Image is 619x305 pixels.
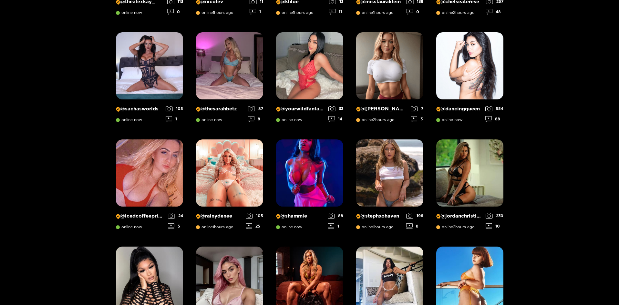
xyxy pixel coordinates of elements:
[356,32,423,127] a: Creator Profile Image: michelle@[PERSON_NAME]online2hours ago73
[436,106,482,112] p: @ dancingqueen
[116,213,165,219] p: @ icedcoffeeprincess
[356,106,408,112] p: @ [PERSON_NAME]
[116,32,183,99] img: Creator Profile Image: sachasworlds
[407,9,423,15] div: 0
[329,9,343,15] div: 11
[248,106,263,111] div: 87
[356,10,394,15] span: online 1 hours ago
[246,223,263,229] div: 25
[116,106,162,112] p: @ sachasworlds
[168,213,183,219] div: 24
[196,32,263,127] a: Creator Profile Image: thesarahbetz@thesarahbetzonline now878
[276,106,325,112] p: @ yourwildfantasyy69
[356,139,423,207] img: Creator Profile Image: stephxohaven
[276,32,343,127] a: Creator Profile Image: yourwildfantasyy69@yourwildfantasyy69online now3314
[196,139,263,234] a: Creator Profile Image: rainydenee@rainydeneeonline1hours ago10525
[196,10,233,15] span: online 1 hours ago
[167,9,183,15] div: 0
[411,116,423,122] div: 3
[328,106,343,111] div: 33
[196,225,233,229] span: online 1 hours ago
[246,213,263,219] div: 105
[436,32,503,127] a: Creator Profile Image: dancingqueen@dancingqueenonline now55488
[276,10,314,15] span: online 1 hours ago
[116,32,183,127] a: Creator Profile Image: sachasworlds@sachasworldsonline now1051
[486,223,503,229] div: 10
[485,106,503,111] div: 554
[411,106,423,111] div: 7
[356,32,423,99] img: Creator Profile Image: michelle
[116,117,142,122] span: online now
[486,213,503,219] div: 230
[436,117,462,122] span: online now
[276,139,343,234] a: Creator Profile Image: shammie@shammieonline now881
[436,139,503,207] img: Creator Profile Image: jordanchristine_15
[486,9,503,15] div: 48
[356,117,395,122] span: online 2 hours ago
[276,225,302,229] span: online now
[116,139,183,234] a: Creator Profile Image: icedcoffeeprincess@icedcoffeeprincessonline now245
[196,139,263,207] img: Creator Profile Image: rainydenee
[356,225,394,229] span: online 1 hours ago
[196,32,263,99] img: Creator Profile Image: thesarahbetz
[196,106,245,112] p: @ thesarahbetz
[276,117,302,122] span: online now
[328,223,343,229] div: 1
[356,213,403,219] p: @ stephxohaven
[406,213,423,219] div: 196
[166,106,183,111] div: 105
[168,223,183,229] div: 5
[196,117,222,122] span: online now
[406,223,423,229] div: 8
[276,139,343,207] img: Creator Profile Image: shammie
[116,139,183,207] img: Creator Profile Image: icedcoffeeprincess
[276,213,325,219] p: @ shammie
[436,10,475,15] span: online 2 hours ago
[328,116,343,122] div: 14
[436,139,503,234] a: Creator Profile Image: jordanchristine_15@jordanchristine_15online2hours ago23010
[436,225,475,229] span: online 2 hours ago
[250,9,263,15] div: 1
[436,32,503,99] img: Creator Profile Image: dancingqueen
[248,116,263,122] div: 8
[116,225,142,229] span: online now
[485,116,503,122] div: 88
[328,213,343,219] div: 88
[166,116,183,122] div: 1
[196,213,242,219] p: @ rainydenee
[436,213,482,219] p: @ jordanchristine_15
[116,10,142,15] span: online now
[356,139,423,234] a: Creator Profile Image: stephxohaven@stephxohavenonline1hours ago1968
[276,32,343,99] img: Creator Profile Image: yourwildfantasyy69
